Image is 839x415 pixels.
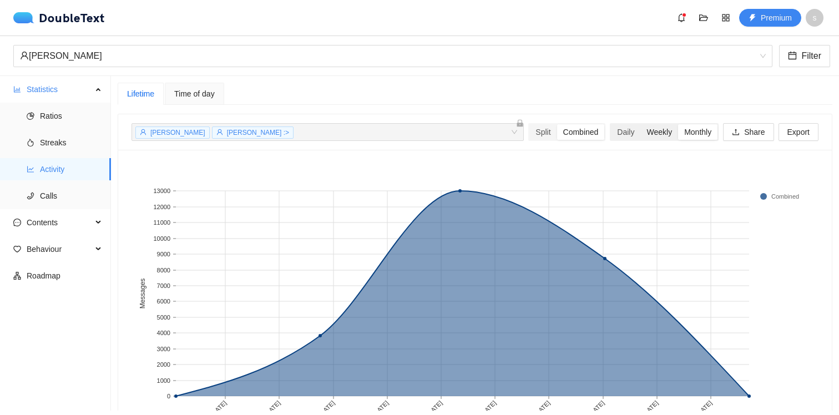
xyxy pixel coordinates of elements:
a: logoDoubleText [13,12,105,23]
text: 7000 [157,282,170,289]
text: 6000 [157,298,170,305]
div: Combined [557,124,605,140]
button: Export [779,123,818,141]
button: appstore [717,9,735,27]
span: Activity [40,158,102,180]
span: folder-open [695,13,712,22]
span: calendar [788,51,797,62]
span: user [20,51,29,60]
span: message [13,219,21,226]
text: 8000 [157,267,170,274]
text: 4000 [157,330,170,336]
span: upload [732,128,740,137]
span: user [140,129,146,135]
span: Derrick [20,45,766,67]
span: Time of day [174,90,215,98]
span: heart [13,245,21,253]
text: Messages [139,279,146,309]
button: uploadShare [723,123,774,141]
text: 2000 [157,361,170,368]
span: Calls [40,185,102,207]
span: Premium [761,12,792,24]
span: Statistics [27,78,92,100]
span: bell [673,13,690,22]
span: Behaviour [27,238,92,260]
text: 13000 [153,188,170,194]
span: lock [516,119,524,127]
span: Ratios [40,105,102,127]
span: phone [27,192,34,200]
span: s [813,9,817,27]
span: fire [27,139,34,146]
text: 5000 [157,314,170,321]
button: thunderboltPremium [739,9,801,27]
text: 9000 [157,251,170,257]
span: user [216,129,223,135]
text: 3000 [157,346,170,352]
button: bell [673,9,690,27]
span: [PERSON_NAME] [150,129,205,136]
span: line-chart [27,165,34,173]
div: Weekly [640,124,678,140]
text: 1000 [157,377,170,384]
span: pie-chart [27,112,34,120]
span: [PERSON_NAME] :> [227,129,289,136]
span: appstore [717,13,734,22]
span: apartment [13,272,21,280]
span: Roadmap [27,265,102,287]
div: DoubleText [13,12,105,23]
img: logo [13,12,39,23]
span: Share [744,126,765,138]
span: Export [787,126,810,138]
text: 11000 [153,219,170,226]
div: Lifetime [127,88,154,100]
button: folder-open [695,9,712,27]
div: Monthly [678,124,717,140]
span: thunderbolt [749,14,756,23]
span: Contents [27,211,92,234]
div: Daily [611,124,640,140]
span: Streaks [40,131,102,154]
div: [PERSON_NAME] [20,45,756,67]
div: Split [529,124,557,140]
text: 12000 [153,204,170,210]
span: Filter [801,49,821,63]
button: calendarFilter [779,45,830,67]
span: bar-chart [13,85,21,93]
text: 0 [167,393,170,399]
text: 10000 [153,235,170,242]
